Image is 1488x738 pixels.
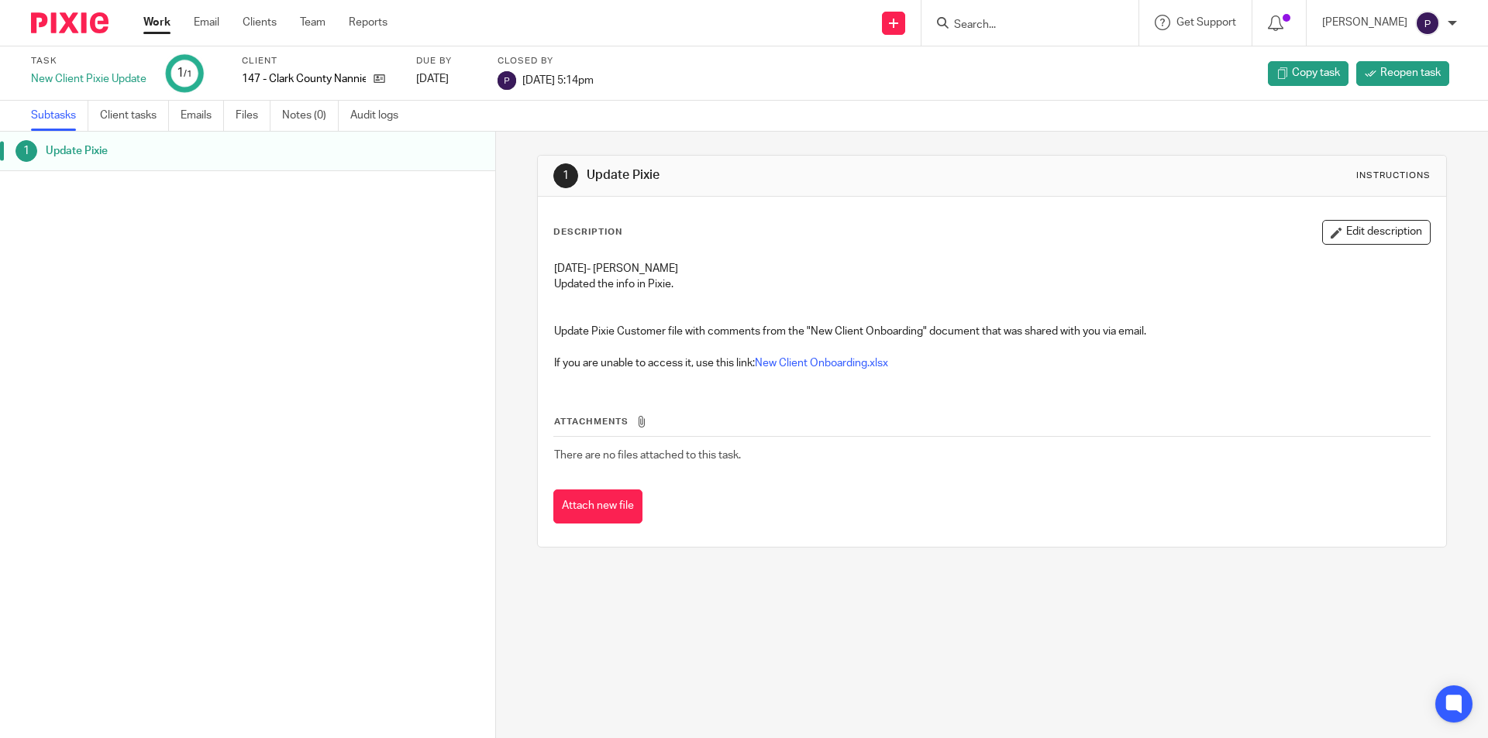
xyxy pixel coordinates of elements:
[100,101,169,131] a: Client tasks
[143,15,170,30] a: Work
[282,101,339,131] a: Notes (0)
[1380,65,1441,81] span: Reopen task
[1322,220,1431,245] button: Edit description
[1322,15,1407,30] p: [PERSON_NAME]
[1268,61,1348,86] a: Copy task
[755,358,888,369] a: New Client Onboarding.xlsx
[1356,170,1431,182] div: Instructions
[243,15,277,30] a: Clients
[242,55,397,67] label: Client
[553,163,578,188] div: 1
[1356,61,1449,86] a: Reopen task
[1292,65,1340,81] span: Copy task
[554,450,741,461] span: There are no files attached to this task.
[554,324,1429,339] p: Update Pixie Customer file with comments from the "New Client Onboarding" document that was share...
[46,139,336,163] h1: Update Pixie
[350,101,410,131] a: Audit logs
[498,71,516,90] img: svg%3E
[194,15,219,30] a: Email
[952,19,1092,33] input: Search
[236,101,270,131] a: Files
[349,15,387,30] a: Reports
[554,355,1429,371] p: If you are unable to access it, use this link:
[416,55,478,67] label: Due by
[554,417,629,426] span: Attachments
[31,101,88,131] a: Subtasks
[31,71,146,87] div: New Client Pixie Update
[553,489,642,524] button: Attach new file
[31,12,108,33] img: Pixie
[498,55,594,67] label: Closed by
[553,226,622,239] p: Description
[587,167,1025,184] h1: Update Pixie
[554,276,1429,292] p: Updated the info in Pixie.
[242,71,366,87] p: 147 - Clark County Nannies
[31,55,146,67] label: Task
[177,64,192,82] div: 1
[554,261,1429,276] p: [DATE]- [PERSON_NAME]
[15,140,37,162] div: 1
[522,74,594,85] span: [DATE] 5:14pm
[300,15,325,30] a: Team
[184,70,192,78] small: /1
[1415,11,1440,36] img: svg%3E
[181,101,224,131] a: Emails
[1176,17,1236,28] span: Get Support
[416,71,478,87] div: [DATE]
